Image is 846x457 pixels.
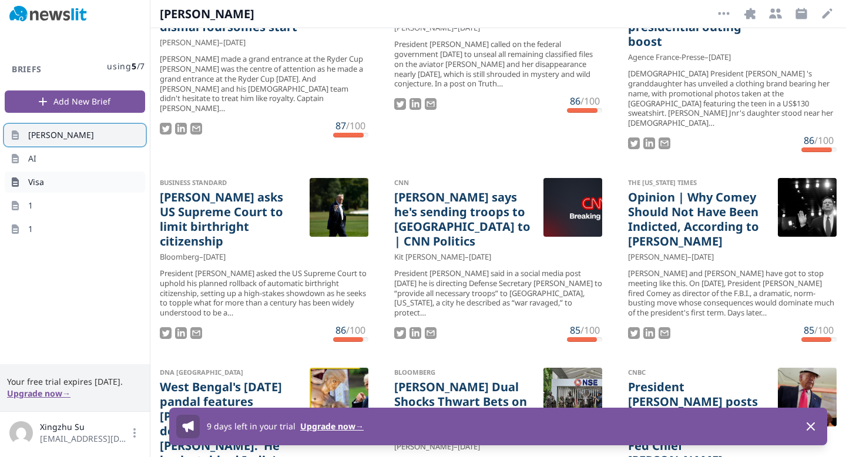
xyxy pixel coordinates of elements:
[709,52,731,63] time: [DATE]
[175,123,187,135] img: LinkedIn Share
[394,178,535,187] div: CNN
[28,153,36,164] span: AI
[28,129,94,141] span: [PERSON_NAME]
[628,69,837,128] div: [DEMOGRAPHIC_DATA] President [PERSON_NAME] 's granddaughter has unveiled a clothing brand bearing...
[160,123,172,135] img: Tweet
[643,327,655,339] img: LinkedIn Share
[409,327,421,339] img: LinkedIn Share
[628,52,709,63] span: Agence France-Presse –
[7,388,70,399] button: Upgrade now
[160,327,172,339] img: Tweet
[643,137,655,149] img: LinkedIn Share
[175,327,187,339] img: LinkedIn Share
[335,119,346,132] span: 87
[804,324,814,337] span: 85
[346,324,365,337] span: /100
[40,421,129,433] span: Xingzhu Su
[580,324,600,337] span: /100
[580,95,600,107] span: /100
[5,219,145,240] a: 1
[691,251,714,263] time: [DATE]
[804,134,814,147] span: 86
[207,421,296,432] span: 9 days left in your trial
[628,190,768,248] a: Opinion | Why Comey Should Not Have Been Indicted, According to [PERSON_NAME]
[355,421,364,432] span: →
[7,376,143,388] span: Your free trial expires [DATE].
[190,123,202,135] img: Email story
[160,368,300,377] div: DNA [GEOGRAPHIC_DATA]
[628,137,640,149] img: Tweet
[409,98,421,110] img: LinkedIn Share
[28,223,33,235] span: 1
[9,6,87,22] img: Newslit
[394,368,535,377] div: Bloomberg
[628,268,837,318] div: [PERSON_NAME] and [PERSON_NAME] have got to stop meeting like this. On [DATE], President [PERSON_...
[335,324,346,337] span: 86
[425,98,437,110] img: Email story
[40,433,129,445] span: [EMAIL_ADDRESS][DOMAIN_NAME]
[300,421,364,432] button: Upgrade now
[5,148,145,169] a: AI
[203,251,226,263] time: [DATE]
[814,324,834,337] span: /100
[425,327,437,339] img: Email story
[394,251,469,263] span: Kit [PERSON_NAME] –
[160,37,223,48] span: [PERSON_NAME] –
[5,63,49,75] h3: Briefs
[107,61,145,72] span: using / 7
[28,200,33,211] span: 1
[394,39,603,89] div: President [PERSON_NAME] called on the federal government [DATE] to unseal all remaining classifie...
[9,421,140,445] button: Xingzhu Su[EMAIL_ADDRESS][DOMAIN_NAME]
[5,125,145,146] a: [PERSON_NAME]
[190,327,202,339] img: Email story
[628,327,640,339] img: Tweet
[628,368,768,377] div: CNBC
[394,327,406,339] img: Tweet
[394,190,535,248] a: [PERSON_NAME] says he's sending troops to [GEOGRAPHIC_DATA] to | CNN Politics
[160,54,368,113] div: [PERSON_NAME] made a grand entrance at the Ryder Cup [PERSON_NAME] was the centre of attention as...
[570,324,580,337] span: 85
[5,172,145,193] a: Visa
[132,61,137,72] span: 5
[160,268,368,318] div: President [PERSON_NAME] asked the US Supreme Court to uphold his planned rollback of automatic bi...
[5,195,145,216] a: 1
[28,176,44,188] span: Visa
[814,134,834,147] span: /100
[160,251,203,263] span: Bloomberg –
[346,119,365,132] span: /100
[5,90,145,113] button: Add New Brief
[628,178,768,187] div: The [US_STATE] Times
[160,178,300,187] div: Business Standard
[570,95,580,107] span: 86
[223,37,246,48] time: [DATE]
[469,251,491,263] time: [DATE]
[659,327,670,339] img: Email story
[160,6,256,22] span: [PERSON_NAME]
[394,379,535,438] a: [PERSON_NAME] Dual Shocks Thwart Bets on Indian Stock Market Rebound
[394,268,603,318] div: President [PERSON_NAME] said in a social media post [DATE] he is directing Defense Secretary [PER...
[160,190,300,248] a: [PERSON_NAME] asks US Supreme Court to limit birthright citizenship
[628,251,691,263] span: [PERSON_NAME] –
[394,98,406,110] img: Tweet
[62,388,70,399] span: →
[659,137,670,149] img: Email story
